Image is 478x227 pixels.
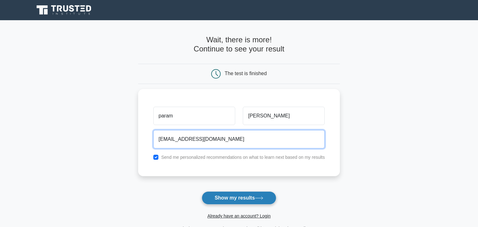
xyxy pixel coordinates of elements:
input: Last name [243,107,325,125]
input: Email [153,130,325,148]
button: Show my results [202,191,276,205]
h4: Wait, there is more! Continue to see your result [138,35,340,54]
label: Send me personalized recommendations on what to learn next based on my results [161,155,325,160]
input: First name [153,107,235,125]
div: The test is finished [225,71,267,76]
a: Already have an account? Login [207,213,271,218]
